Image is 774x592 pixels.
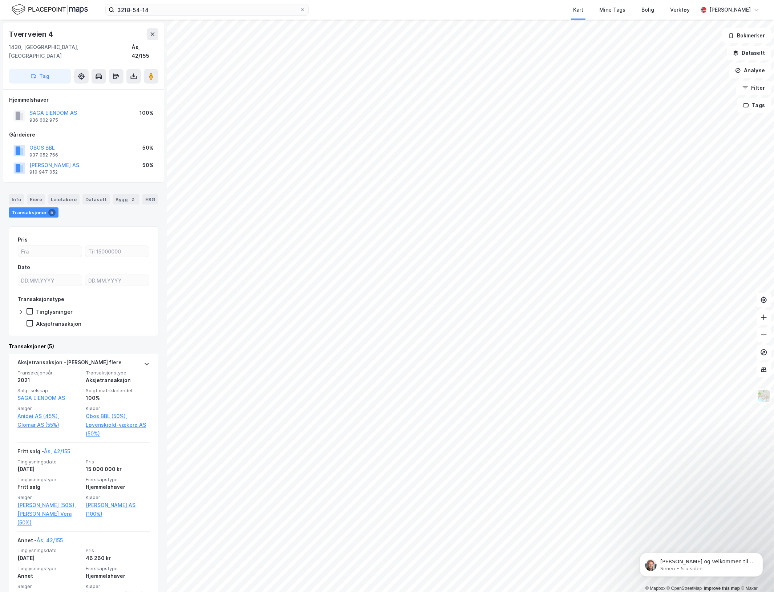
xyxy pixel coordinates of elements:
[86,376,150,385] div: Aksjetransaksjon
[9,28,54,40] div: Tverrveien 4
[86,405,150,411] span: Kjøper
[17,388,81,394] span: Solgt selskap
[667,586,702,591] a: OpenStreetMap
[29,117,58,123] div: 936 602 975
[86,394,150,402] div: 100%
[36,308,73,315] div: Tinglysninger
[18,263,30,272] div: Dato
[9,69,71,84] button: Tag
[727,46,771,60] button: Datasett
[86,572,150,580] div: Hjemmelshaver
[18,275,82,286] input: DD.MM.YYYY
[9,96,158,104] div: Hjemmelshaver
[17,370,81,376] span: Transaksjonsår
[670,5,690,14] div: Verktøy
[573,5,583,14] div: Kart
[18,295,64,304] div: Transaksjonstype
[86,421,150,438] a: Løvenskiold-vækerø AS (50%)
[142,143,154,152] div: 50%
[645,586,665,591] a: Mapbox
[17,554,81,563] div: [DATE]
[37,537,63,543] a: Ås, 42/155
[86,565,150,572] span: Eierskapstype
[131,43,158,60] div: Ås, 42/155
[17,477,81,483] span: Tinglysningstype
[17,376,81,385] div: 2021
[17,536,63,548] div: Annet -
[17,421,81,429] a: Glomar AS (55%)
[142,161,154,170] div: 50%
[113,194,139,204] div: Bygg
[629,538,774,588] iframe: Intercom notifications melding
[29,169,58,175] div: 910 947 052
[44,448,70,454] a: Ås, 42/155
[86,547,150,554] span: Pris
[86,465,150,474] div: 15 000 000 kr
[86,483,150,491] div: Hjemmelshaver
[9,207,58,218] div: Transaksjoner
[17,358,122,370] div: Aksjetransaksjon - [PERSON_NAME] flere
[85,246,149,257] input: Til 15000000
[17,405,81,411] span: Selger
[86,583,150,589] span: Kjøper
[736,81,771,95] button: Filter
[85,275,149,286] input: DD.MM.YYYY
[86,412,150,421] a: Obos BBL (50%),
[17,494,81,500] span: Selger
[12,3,88,16] img: logo.f888ab2527a4732fd821a326f86c7f29.svg
[86,501,150,518] a: [PERSON_NAME] AS (100%)
[737,98,771,113] button: Tags
[86,554,150,563] div: 46 260 kr
[709,5,751,14] div: [PERSON_NAME]
[86,477,150,483] span: Eierskapstype
[17,565,81,572] span: Tinglysningstype
[48,194,80,204] div: Leietakere
[86,370,150,376] span: Transaksjonstype
[18,246,82,257] input: Fra
[17,465,81,474] div: [DATE]
[139,109,154,117] div: 100%
[86,388,150,394] span: Solgt matrikkelandel
[17,547,81,554] span: Tinglysningsdato
[17,395,65,401] a: SAGA EIENDOM AS
[641,5,654,14] div: Bolig
[17,572,81,580] div: Annet
[114,4,300,15] input: Søk på adresse, matrikkel, gårdeiere, leietakere eller personer
[9,130,158,139] div: Gårdeiere
[18,235,28,244] div: Pris
[757,389,771,403] img: Z
[17,583,81,589] span: Selger
[729,63,771,78] button: Analyse
[142,194,158,204] div: ESG
[27,194,45,204] div: Eiere
[17,501,81,510] a: [PERSON_NAME] (50%),
[722,28,771,43] button: Bokmerker
[129,196,137,203] div: 2
[36,320,81,327] div: Aksjetransaksjon
[86,494,150,500] span: Kjøper
[17,459,81,465] span: Tinglysningsdato
[29,152,58,158] div: 937 052 766
[32,21,125,56] span: [PERSON_NAME] og velkommen til Newsec Maps, [PERSON_NAME] det er du lurer på så er det bare å ta ...
[9,342,158,351] div: Transaksjoner (5)
[599,5,625,14] div: Mine Tags
[86,459,150,465] span: Pris
[17,447,70,459] div: Fritt salg -
[17,412,81,421] a: Anidei AS (45%),
[82,194,110,204] div: Datasett
[17,510,81,527] a: [PERSON_NAME] Vera (50%)
[48,209,56,216] div: 5
[704,586,740,591] a: Improve this map
[17,483,81,491] div: Fritt salg
[9,43,131,60] div: 1430, [GEOGRAPHIC_DATA], [GEOGRAPHIC_DATA]
[32,28,125,35] p: Message from Simen, sent 5 u siden
[9,194,24,204] div: Info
